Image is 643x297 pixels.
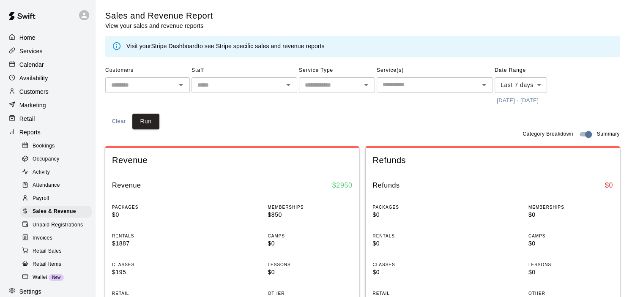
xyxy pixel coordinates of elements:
[20,180,92,191] div: Attendance
[360,79,372,91] button: Open
[33,234,52,243] span: Invoices
[105,22,213,30] p: View your sales and revenue reports
[20,179,95,192] a: Attendance
[495,94,541,107] button: [DATE] - [DATE]
[33,221,83,229] span: Unpaid Registrations
[20,272,92,283] div: WalletNew
[282,79,294,91] button: Open
[372,262,457,268] p: CLASSES
[132,114,159,129] button: Run
[495,64,569,77] span: Date Range
[19,101,46,109] p: Marketing
[33,194,49,203] span: Payroll
[20,218,95,232] a: Unpaid Registrations
[268,262,352,268] p: LESSONS
[112,204,197,210] p: PACKAGES
[523,130,573,139] span: Category Breakdown
[528,239,613,248] p: $0
[20,193,92,204] div: Payroll
[20,232,92,244] div: Invoices
[33,142,55,150] span: Bookings
[192,64,297,77] span: Staff
[372,210,457,219] p: $0
[20,139,95,153] a: Bookings
[112,239,197,248] p: $1887
[372,155,613,166] span: Refunds
[528,290,613,297] p: OTHER
[19,114,35,123] p: Retail
[605,180,613,191] h6: $ 0
[33,168,50,177] span: Activity
[20,245,92,257] div: Retail Sales
[105,114,132,129] button: Clear
[372,239,457,248] p: $0
[20,232,95,245] a: Invoices
[19,287,41,296] p: Settings
[372,233,457,239] p: RENTALS
[268,210,352,219] p: $850
[528,262,613,268] p: LESSONS
[7,85,88,98] a: Customers
[332,180,353,191] h6: $ 2950
[151,43,198,49] a: Stripe Dashboard
[112,262,197,268] p: CLASSES
[20,140,92,152] div: Bookings
[19,60,44,69] p: Calendar
[7,45,88,57] a: Services
[112,290,197,297] p: RETAIL
[112,210,197,219] p: $0
[495,77,547,93] div: Last 7 days
[299,64,375,77] span: Service Type
[528,204,613,210] p: MEMBERSHIPS
[105,10,213,22] h5: Sales and Revenue Report
[19,128,41,136] p: Reports
[175,79,187,91] button: Open
[7,112,88,125] a: Retail
[112,155,352,166] span: Revenue
[268,290,352,297] p: OTHER
[372,290,457,297] p: RETAIL
[33,260,61,269] span: Retail Items
[33,273,47,282] span: Wallet
[19,33,36,42] p: Home
[19,87,49,96] p: Customers
[20,153,95,166] a: Occupancy
[105,64,190,77] span: Customers
[268,268,352,277] p: $0
[528,210,613,219] p: $0
[20,219,92,231] div: Unpaid Registrations
[528,268,613,277] p: $0
[7,126,88,139] a: Reports
[478,79,490,91] button: Open
[20,166,95,179] a: Activity
[7,58,88,71] a: Calendar
[20,259,92,270] div: Retail Items
[20,245,95,258] a: Retail Sales
[33,181,60,190] span: Attendance
[372,268,457,277] p: $0
[20,192,95,205] a: Payroll
[20,271,95,284] a: WalletNew
[7,99,88,112] a: Marketing
[126,42,325,51] div: Visit your to see Stripe specific sales and revenue reports
[19,74,48,82] p: Availability
[33,155,60,163] span: Occupancy
[33,247,62,256] span: Retail Sales
[268,233,352,239] p: CAMPS
[7,72,88,84] a: Availability
[377,64,493,77] span: Service(s)
[20,205,95,218] a: Sales & Revenue
[19,47,43,55] p: Services
[49,275,64,280] span: New
[372,204,457,210] p: PACKAGES
[372,180,399,191] h6: Refunds
[112,180,141,191] h6: Revenue
[7,31,88,44] a: Home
